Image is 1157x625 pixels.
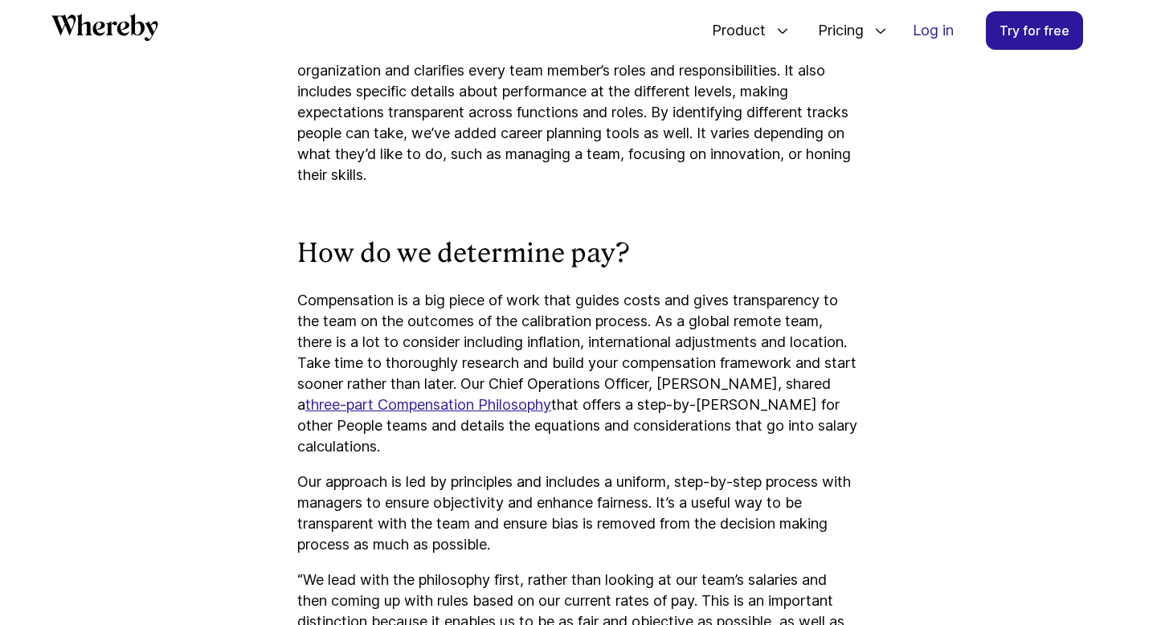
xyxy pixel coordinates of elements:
a: Whereby [51,14,158,47]
a: three-part Compensation Philosophy [305,396,551,413]
span: Product [696,4,770,57]
p: Our approach is led by principles and includes a uniform, step-by-step process with managers to e... [297,472,860,555]
span: Pricing [802,4,868,57]
svg: Whereby [51,14,158,41]
a: Log in [900,12,967,49]
h3: How do we determine pay? [297,237,860,271]
p: Compensation is a big piece of work that guides costs and gives transparency to the team on the o... [297,290,860,457]
p: We built our to define this. It outlines seven role levels in the organization and clarifies ever... [297,39,860,186]
a: Try for free [986,11,1083,50]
